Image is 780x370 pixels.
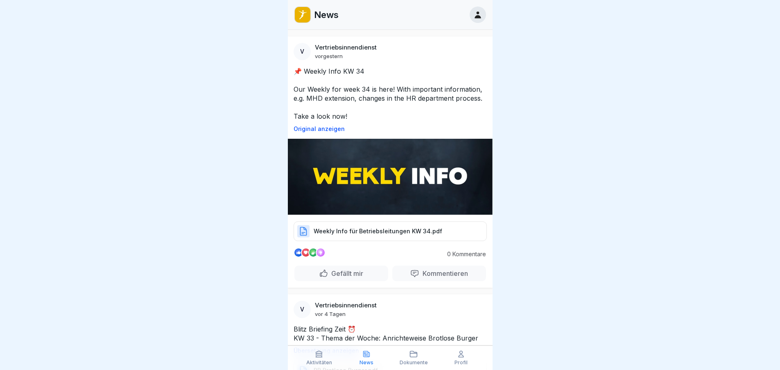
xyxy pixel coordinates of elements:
a: Weekly Info für Betriebsleitungen KW 34.pdf [294,231,487,239]
p: Profil [454,360,468,365]
p: Dokumente [400,360,428,365]
p: Aktivitäten [306,360,332,365]
img: oo2rwhh5g6mqyfqxhtbddxvd.png [295,7,310,23]
div: V [294,301,311,318]
p: Gefällt mir [328,269,363,277]
p: News [359,360,373,365]
p: Vertriebsinnendienst [315,44,377,51]
img: Post Image [288,139,493,215]
p: News [314,9,339,20]
p: Original anzeigen [294,126,487,132]
p: Weekly Info für Betriebsleitungen KW 34.pdf [314,227,442,235]
p: 📌 Weekly Info KW 34 Our Weekly for week 34 is here! With important information, e.g. MHD extensio... [294,67,487,121]
p: vorgestern [315,53,343,59]
p: 0 Kommentare [441,251,486,257]
p: Kommentieren [419,269,468,277]
p: vor 4 Tagen [315,311,346,317]
p: Blitz Briefing Zeit ⏰ KW 33 - Thema der Woche: Anrichteweise Brotlose Burger [294,325,487,343]
div: V [294,43,311,60]
p: Vertriebsinnendienst [315,302,377,309]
